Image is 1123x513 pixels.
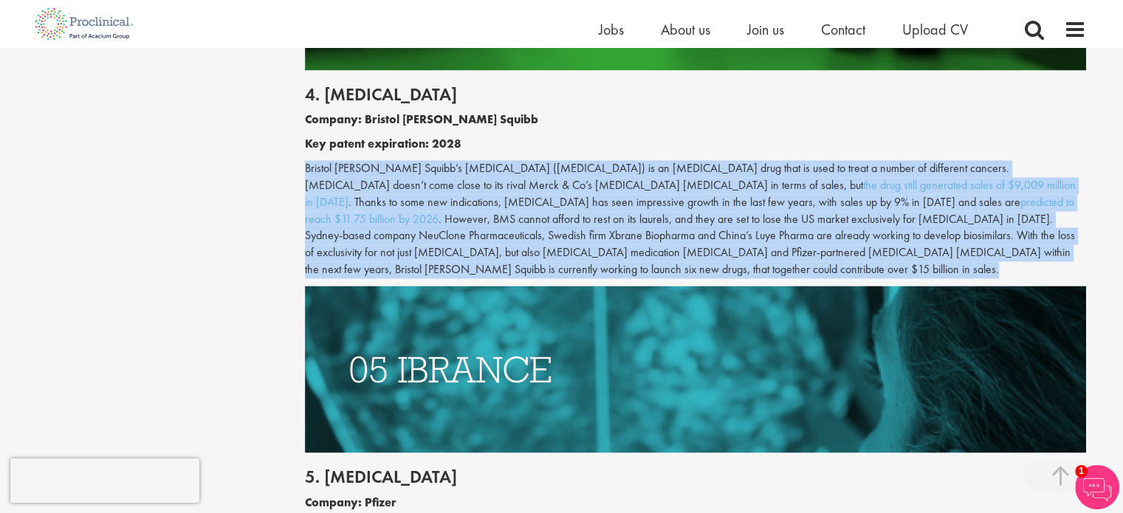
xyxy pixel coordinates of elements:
b: Company: Pfizer [305,495,396,510]
h2: 4. [MEDICAL_DATA] [305,85,1086,104]
a: Upload CV [902,20,968,39]
span: 1 [1075,465,1088,478]
a: the drug still generated sales of $9,009 million in [DATE] [305,177,1076,210]
a: Join us [747,20,784,39]
a: Jobs [599,20,624,39]
b: Key patent expiration: 2028 [305,136,461,151]
img: Drugs with patents due to expire Ibrance [305,286,1086,452]
a: Contact [821,20,865,39]
a: About us [661,20,710,39]
h2: 5. [MEDICAL_DATA] [305,467,1086,486]
img: Chatbot [1075,465,1119,509]
a: predicted to reach $11.75 billion by 2026 [305,194,1074,227]
p: Bristol [PERSON_NAME] Squibb’s [MEDICAL_DATA] ([MEDICAL_DATA]) is an [MEDICAL_DATA] drug that is ... [305,160,1086,278]
iframe: reCAPTCHA [10,458,199,503]
b: Company: Bristol [PERSON_NAME] Squibb [305,111,538,127]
